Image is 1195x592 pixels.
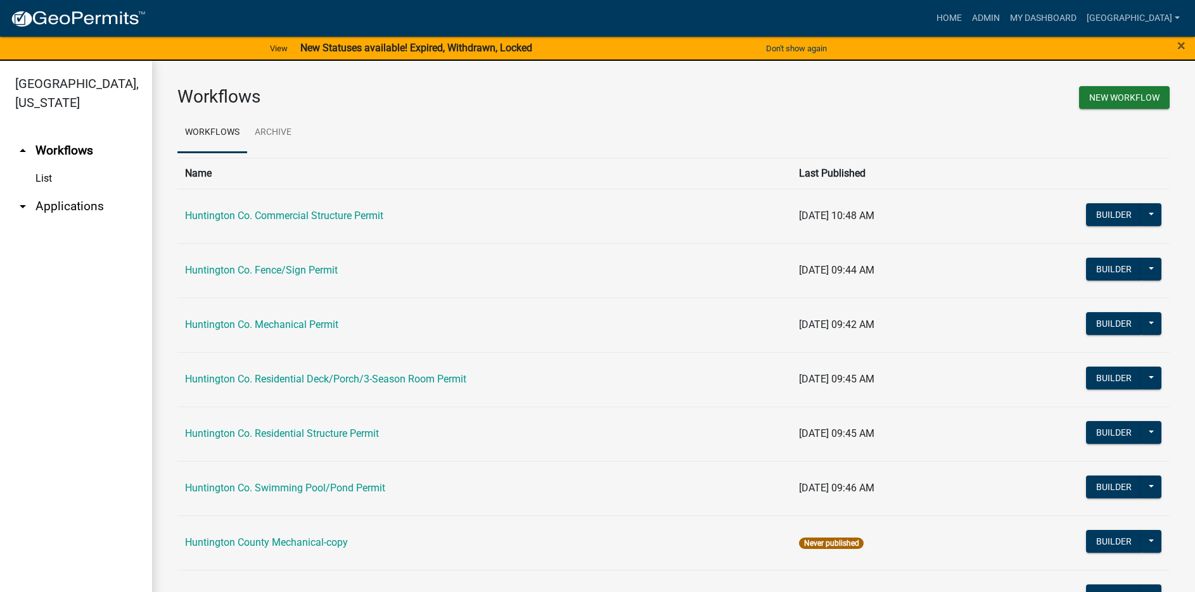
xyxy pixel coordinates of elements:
span: [DATE] 09:46 AM [799,482,874,494]
i: arrow_drop_up [15,143,30,158]
span: [DATE] 09:44 AM [799,264,874,276]
a: Archive [247,113,299,153]
i: arrow_drop_down [15,199,30,214]
a: Home [931,6,967,30]
button: Builder [1086,203,1142,226]
a: Admin [967,6,1005,30]
a: Huntington County Mechanical-copy [185,536,348,548]
th: Last Published [791,158,979,189]
a: Workflows [177,113,247,153]
button: New Workflow [1079,86,1170,109]
th: Name [177,158,791,189]
button: Builder [1086,367,1142,389]
span: [DATE] 09:45 AM [799,427,874,439]
a: Huntington Co. Swimming Pool/Pond Permit [185,482,385,494]
a: [GEOGRAPHIC_DATA] [1082,6,1185,30]
a: Huntington Co. Fence/Sign Permit [185,264,338,276]
a: Huntington Co. Mechanical Permit [185,318,338,331]
span: [DATE] 09:42 AM [799,318,874,331]
button: Don't show again [761,38,832,59]
button: Builder [1086,421,1142,444]
a: Huntington Co. Residential Structure Permit [185,427,379,439]
h3: Workflows [177,86,664,108]
a: Huntington Co. Commercial Structure Permit [185,210,383,222]
button: Builder [1086,312,1142,335]
button: Builder [1086,530,1142,553]
button: Builder [1086,475,1142,498]
span: Never published [799,538,863,549]
a: View [265,38,293,59]
span: × [1177,37,1185,54]
a: My Dashboard [1005,6,1082,30]
button: Close [1177,38,1185,53]
button: Builder [1086,258,1142,280]
span: [DATE] 10:48 AM [799,210,874,222]
span: [DATE] 09:45 AM [799,373,874,385]
strong: New Statuses available! Expired, Withdrawn, Locked [300,42,532,54]
a: Huntington Co. Residential Deck/Porch/3-Season Room Permit [185,373,466,385]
